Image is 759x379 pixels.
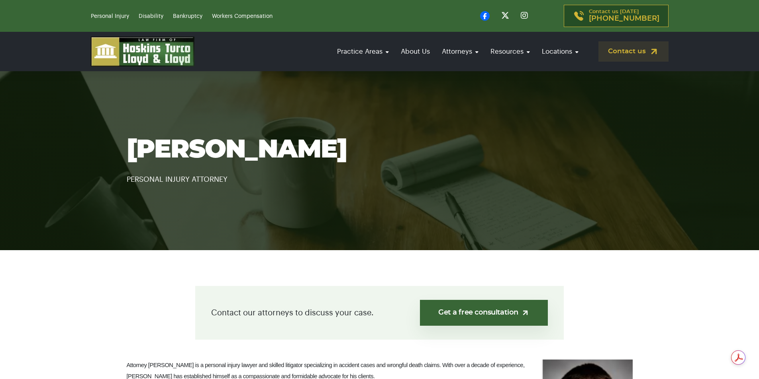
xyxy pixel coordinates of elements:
span: PERSONAL INJURY ATTORNEY [127,176,228,183]
a: About Us [397,40,434,63]
a: Attorneys [438,40,482,63]
img: logo [91,37,194,66]
a: Resources [486,40,534,63]
a: Workers Compensation [212,14,273,19]
a: Practice Areas [333,40,393,63]
img: arrow-up-right-light.svg [521,309,530,317]
a: Contact us [598,41,669,62]
h1: [PERSON_NAME] [127,136,633,164]
a: Personal Injury [91,14,129,19]
a: Disability [139,14,163,19]
a: Get a free consultation [420,300,548,326]
a: Contact us [DATE][PHONE_NUMBER] [564,5,669,27]
div: Contact our attorneys to discuss your case. [195,286,564,340]
p: Contact us [DATE] [589,9,659,23]
a: Bankruptcy [173,14,202,19]
span: [PHONE_NUMBER] [589,15,659,23]
a: Locations [538,40,582,63]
